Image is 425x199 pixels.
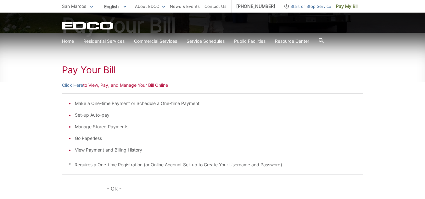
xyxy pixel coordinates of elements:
p: to View, Pay, and Manage Your Bill Online [62,82,363,89]
a: Residential Services [83,38,125,45]
a: Public Facilities [234,38,266,45]
li: Set-up Auto-pay [75,112,357,119]
a: Commercial Services [134,38,177,45]
a: News & Events [170,3,200,10]
span: English [99,1,131,12]
a: Contact Us [204,3,226,10]
p: * Requires a One-time Registration (or Online Account Set-up to Create Your Username and Password) [69,161,357,168]
a: EDCD logo. Return to the homepage. [62,22,114,30]
p: - OR - [107,184,363,193]
h1: Pay Your Bill [62,64,363,75]
li: View Payment and Billing History [75,146,357,153]
a: Service Schedules [187,38,225,45]
li: Go Paperless [75,135,357,142]
span: Pay My Bill [336,3,358,10]
a: Resource Center [275,38,309,45]
a: Home [62,38,74,45]
span: San Marcos [62,3,86,9]
li: Make a One-time Payment or Schedule a One-time Payment [75,100,357,107]
a: Click Here [62,82,83,89]
li: Manage Stored Payments [75,123,357,130]
a: About EDCO [135,3,165,10]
